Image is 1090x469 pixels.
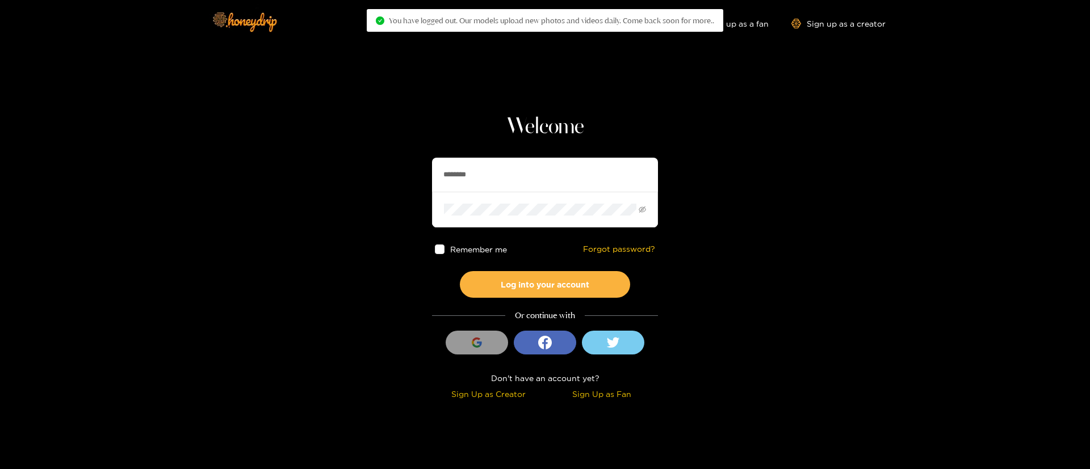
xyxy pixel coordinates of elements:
h1: Welcome [432,113,658,141]
span: You have logged out. Our models upload new photos and videos daily. Come back soon for more.. [389,16,714,25]
span: Remember me [450,245,507,253]
div: Don't have an account yet? [432,371,658,385]
div: Sign Up as Creator [435,387,542,400]
span: check-circle [376,16,384,25]
a: Sign up as a fan [691,19,769,28]
span: eye-invisible [639,206,646,213]
a: Forgot password? [583,244,655,254]
div: Or continue with [432,309,658,322]
a: Sign up as a creator [791,19,886,28]
div: Sign Up as Fan [548,387,655,400]
button: Log into your account [460,271,630,298]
